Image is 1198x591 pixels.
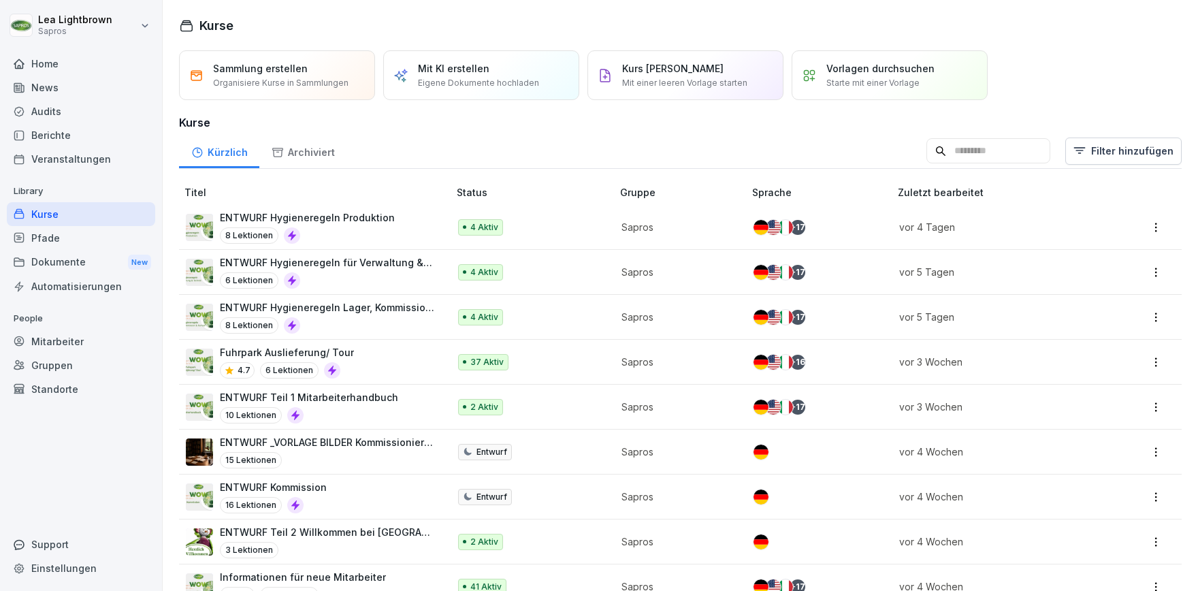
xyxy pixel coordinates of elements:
[7,180,155,202] p: Library
[184,185,451,199] p: Titel
[186,438,213,466] img: oozo8bjgc9yg7uxk6jswm6d5.png
[766,400,781,415] img: us.svg
[213,77,349,89] p: Organisiere Kurse in Sammlungen
[7,123,155,147] a: Berichte
[620,185,747,199] p: Gruppe
[186,304,213,331] img: wagh1yur5rvun2g7ssqmx67c.png
[790,265,805,280] div: + 17
[899,445,1092,459] p: vor 4 Wochen
[7,202,155,226] a: Kurse
[199,16,233,35] h1: Kurse
[259,133,346,168] div: Archiviert
[899,220,1092,234] p: vor 4 Tagen
[778,400,793,415] img: it.svg
[826,77,920,89] p: Starte mit einer Vorlage
[622,77,747,89] p: Mit einer leeren Vorlage starten
[1065,138,1182,165] button: Filter hinzufügen
[7,274,155,298] a: Automatisierungen
[754,220,768,235] img: de.svg
[7,147,155,171] a: Veranstaltungen
[7,52,155,76] a: Home
[238,364,250,377] p: 4.7
[790,310,805,325] div: + 17
[754,400,768,415] img: de.svg
[220,390,398,404] p: ENTWURF Teil 1 Mitarbeiterhandbuch
[186,394,213,421] img: ykyd29dix32es66jlv6if6gg.png
[186,259,213,286] img: qyq0a2416wu59rzz6gvkqk6n.png
[220,570,386,584] p: Informationen für neue Mitarbeiter
[622,61,724,76] p: Kurs [PERSON_NAME]
[220,317,278,334] p: 8 Lektionen
[179,114,1182,131] h3: Kurse
[790,220,805,235] div: + 17
[7,353,155,377] a: Gruppen
[220,407,282,424] p: 10 Lektionen
[7,330,155,353] a: Mitarbeiter
[220,300,435,315] p: ENTWURF Hygieneregeln Lager, Kommission und Rampe
[754,310,768,325] img: de.svg
[621,220,730,234] p: Sapros
[899,490,1092,504] p: vor 4 Wochen
[899,310,1092,324] p: vor 5 Tagen
[752,185,892,199] p: Sprache
[778,220,793,235] img: it.svg
[754,534,768,549] img: de.svg
[38,14,112,26] p: Lea Lightbrown
[826,61,935,76] p: Vorlagen durchsuchen
[790,400,805,415] div: + 17
[220,525,435,539] p: ENTWURF Teil 2 Willkommen bei [GEOGRAPHIC_DATA]
[899,534,1092,549] p: vor 4 Wochen
[186,214,213,241] img: l8527dfigmvtvnh9bpu1gycw.png
[213,61,308,76] p: Sammlung erstellen
[754,490,768,505] img: de.svg
[790,355,805,370] div: + 16
[220,452,282,468] p: 15 Lektionen
[38,27,112,36] p: Sapros
[220,272,278,289] p: 6 Lektionen
[7,377,155,401] a: Standorte
[621,400,730,414] p: Sapros
[766,220,781,235] img: us.svg
[621,490,730,504] p: Sapros
[754,355,768,370] img: de.svg
[457,185,615,199] p: Status
[220,227,278,244] p: 8 Lektionen
[7,76,155,99] a: News
[7,99,155,123] a: Audits
[470,401,498,413] p: 2 Aktiv
[899,400,1092,414] p: vor 3 Wochen
[418,61,489,76] p: Mit KI erstellen
[766,265,781,280] img: us.svg
[128,255,151,270] div: New
[220,210,395,225] p: ENTWURF Hygieneregeln Produktion
[754,265,768,280] img: de.svg
[186,483,213,511] img: ukwvtbg9y92ih978c6f3s03n.png
[621,445,730,459] p: Sapros
[470,221,498,234] p: 4 Aktiv
[7,226,155,250] a: Pfade
[899,265,1092,279] p: vor 5 Tagen
[476,491,507,503] p: Entwurf
[778,310,793,325] img: it.svg
[621,355,730,369] p: Sapros
[621,265,730,279] p: Sapros
[220,435,435,449] p: ENTWURF _VORLAGE BILDER Kommissionier Handbuch
[898,185,1109,199] p: Zuletzt bearbeitet
[7,250,155,275] a: DokumenteNew
[220,497,282,513] p: 16 Lektionen
[766,355,781,370] img: us.svg
[470,311,498,323] p: 4 Aktiv
[7,556,155,580] a: Einstellungen
[220,345,354,360] p: Fuhrpark Auslieferung/ Tour
[7,308,155,330] p: People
